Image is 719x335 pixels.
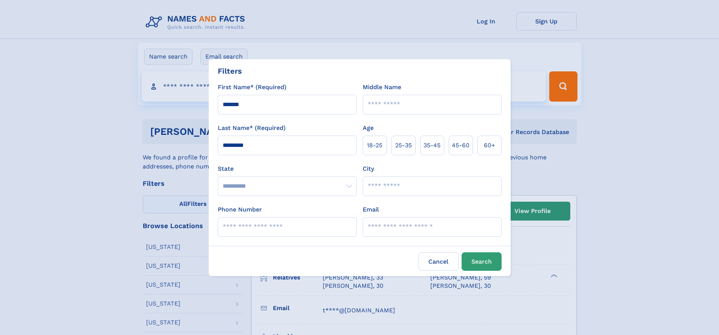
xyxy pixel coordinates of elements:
[423,141,440,150] span: 35‑45
[218,205,262,214] label: Phone Number
[218,83,286,92] label: First Name* (Required)
[363,83,401,92] label: Middle Name
[462,252,502,271] button: Search
[218,124,286,133] label: Last Name* (Required)
[218,65,242,77] div: Filters
[363,164,374,173] label: City
[218,164,357,173] label: State
[363,124,374,133] label: Age
[363,205,379,214] label: Email
[419,252,459,271] label: Cancel
[452,141,470,150] span: 45‑60
[367,141,382,150] span: 18‑25
[484,141,495,150] span: 60+
[395,141,412,150] span: 25‑35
